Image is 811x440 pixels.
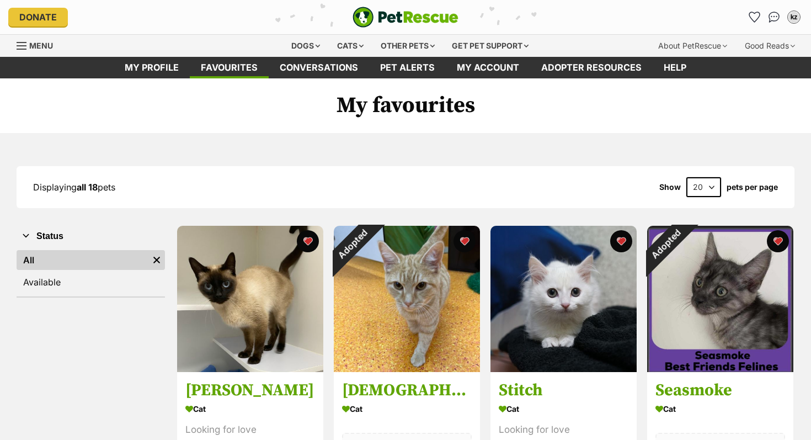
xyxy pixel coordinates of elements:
div: About PetRescue [650,35,735,57]
a: My profile [114,57,190,78]
h3: [PERSON_NAME] [185,380,315,401]
a: Adopted [334,363,480,374]
strong: all 18 [77,182,98,193]
a: Pet alerts [369,57,446,78]
a: Adopter resources [530,57,653,78]
div: Cat [499,401,628,417]
h3: Seasmoke [655,380,785,401]
button: favourite [453,230,476,252]
div: Cat [185,401,315,417]
button: Status [17,229,165,243]
span: Show [659,183,681,192]
button: favourite [610,230,632,252]
label: pets per page [727,183,778,192]
button: My account [785,8,803,26]
a: My account [446,57,530,78]
div: Dogs [284,35,328,57]
div: Good Reads [737,35,803,57]
div: Status [17,248,165,296]
img: Aleister [334,226,480,372]
a: PetRescue [353,7,458,28]
img: Sia [177,226,323,372]
ul: Account quick links [745,8,803,26]
div: Adopted [633,211,698,277]
div: Looking for love [185,423,315,438]
img: Seasmoke [647,226,793,372]
a: Donate [8,8,68,26]
div: Other pets [373,35,442,57]
h3: [DEMOGRAPHIC_DATA] [342,380,472,401]
a: Help [653,57,697,78]
div: Adopted [319,211,385,277]
div: Cat [342,401,472,417]
a: conversations [269,57,369,78]
div: Cat [655,401,785,417]
a: Favourites [190,57,269,78]
div: Looking for love [499,423,628,438]
a: Menu [17,35,61,55]
img: Stitch [490,226,637,372]
a: Favourites [745,8,763,26]
a: Adopted [647,363,793,374]
span: Displaying pets [33,182,115,193]
img: chat-41dd97257d64d25036548639549fe6c8038ab92f7586957e7f3b1b290dea8141.svg [769,12,780,23]
h3: Stitch [499,380,628,401]
button: favourite [767,230,789,252]
div: kz [788,12,799,23]
a: Conversations [765,8,783,26]
a: Remove filter [148,250,165,270]
a: All [17,250,148,270]
div: Cats [329,35,371,57]
span: Menu [29,41,53,50]
button: favourite [297,230,319,252]
div: Get pet support [444,35,536,57]
a: Available [17,272,165,292]
img: logo-e224e6f780fb5917bec1dbf3a21bbac754714ae5b6737aabdf751b685950b380.svg [353,7,458,28]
